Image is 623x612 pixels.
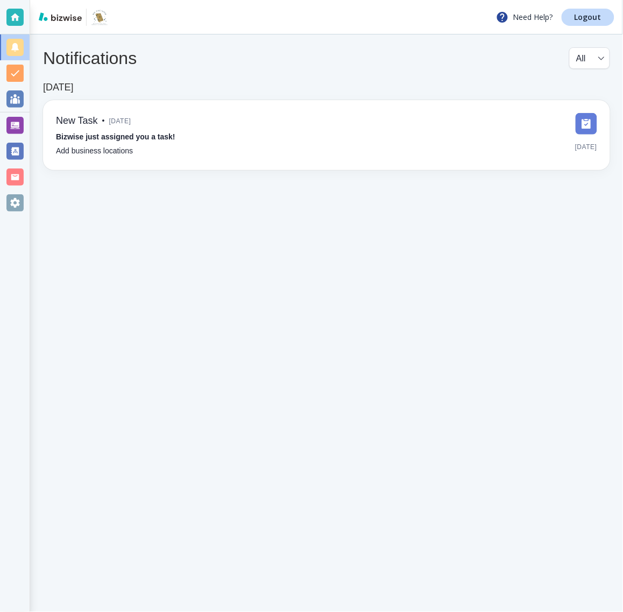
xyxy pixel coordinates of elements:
[576,113,597,135] img: DashboardSidebarTasks.svg
[91,9,108,26] img: Nic Nac Nook
[39,12,82,21] img: bizwise
[56,115,98,127] h6: New Task
[102,115,105,127] p: •
[43,48,137,68] h4: Notifications
[562,9,614,26] a: Logout
[575,13,601,21] p: Logout
[575,139,597,155] span: [DATE]
[43,100,610,170] a: New Task•[DATE]Bizwise just assigned you a task!Add business locations[DATE]
[56,132,175,141] strong: Bizwise just assigned you a task!
[576,48,603,68] div: All
[496,11,553,24] p: Need Help?
[109,113,131,129] span: [DATE]
[56,145,133,157] p: Add business locations
[43,82,74,94] h6: [DATE]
